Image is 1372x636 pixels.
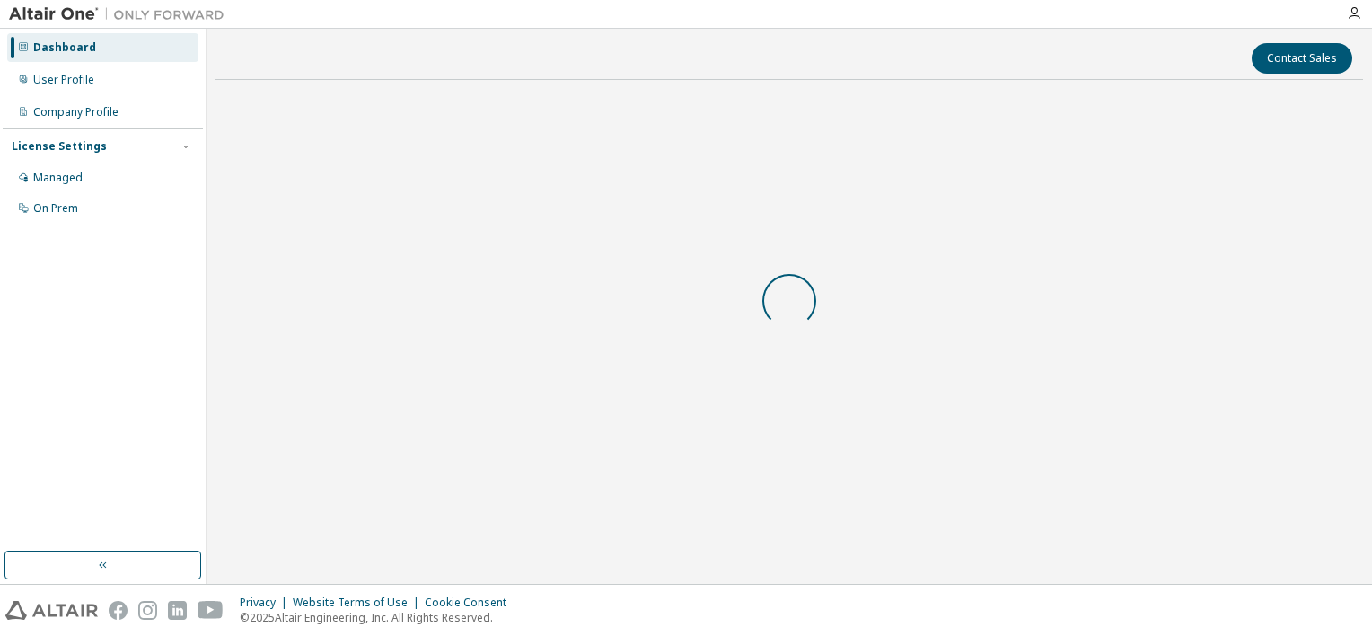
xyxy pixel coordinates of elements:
[109,601,128,620] img: facebook.svg
[33,105,119,119] div: Company Profile
[168,601,187,620] img: linkedin.svg
[33,171,83,185] div: Managed
[5,601,98,620] img: altair_logo.svg
[33,40,96,55] div: Dashboard
[240,610,517,625] p: © 2025 Altair Engineering, Inc. All Rights Reserved.
[240,596,293,610] div: Privacy
[293,596,425,610] div: Website Terms of Use
[198,601,224,620] img: youtube.svg
[33,201,78,216] div: On Prem
[1252,43,1352,74] button: Contact Sales
[425,596,517,610] div: Cookie Consent
[12,139,107,154] div: License Settings
[138,601,157,620] img: instagram.svg
[9,5,233,23] img: Altair One
[33,73,94,87] div: User Profile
